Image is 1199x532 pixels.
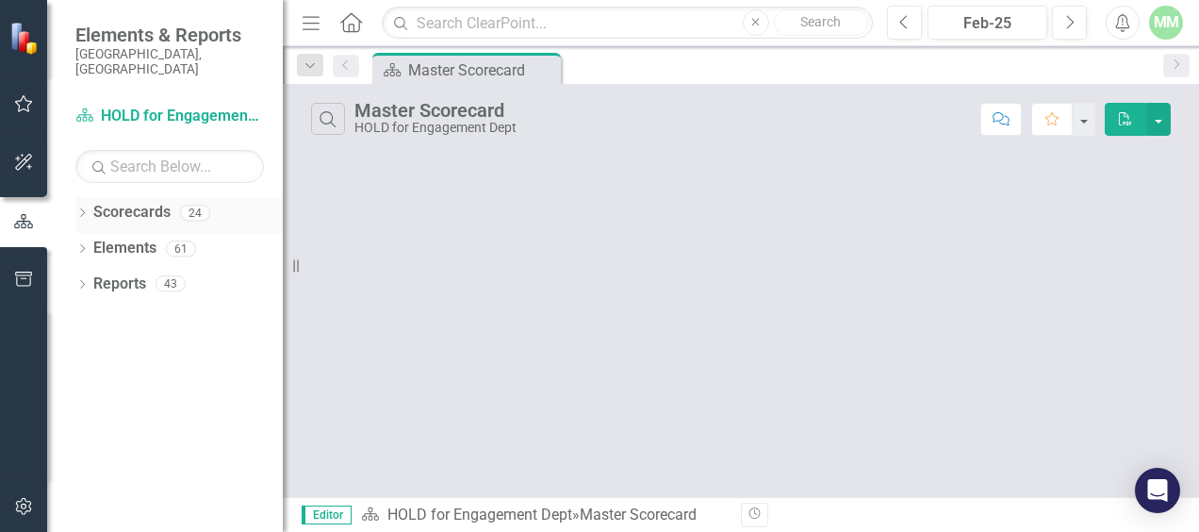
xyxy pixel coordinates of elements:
input: Search ClearPoint... [382,7,873,40]
div: Open Intercom Messenger [1135,468,1180,513]
div: » [361,505,727,526]
div: 24 [180,205,210,221]
button: Search [774,9,868,36]
a: HOLD for Engagement Dept [75,106,264,127]
a: HOLD for Engagement Dept [387,506,572,524]
button: Feb-25 [928,6,1047,40]
span: Elements & Reports [75,24,264,46]
button: MM [1149,6,1183,40]
img: ClearPoint Strategy [9,21,42,54]
a: Scorecards [93,202,171,224]
div: 61 [166,241,196,257]
div: Master Scorecard [580,506,697,524]
small: [GEOGRAPHIC_DATA], [GEOGRAPHIC_DATA] [75,46,264,77]
input: Search Below... [75,150,264,183]
div: HOLD for Engagement Dept [354,121,517,135]
div: Master Scorecard [354,100,517,121]
span: Editor [302,506,352,524]
div: 43 [156,276,186,292]
a: Reports [93,274,146,295]
span: Search [800,14,841,29]
a: Elements [93,238,156,259]
div: Feb-25 [934,12,1041,35]
div: Master Scorecard [408,58,556,82]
